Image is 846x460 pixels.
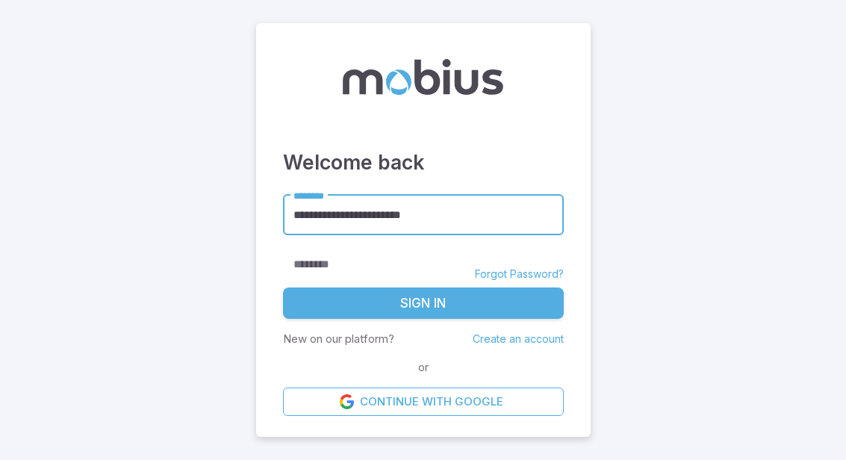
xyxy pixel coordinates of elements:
a: Continue with Google [283,388,564,416]
p: New on our platform? [283,331,394,347]
button: Sign In [283,287,564,319]
span: or [414,359,432,376]
a: Forgot Password? [475,267,564,282]
a: Create an account [473,332,564,345]
h3: Welcome back [283,147,564,177]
